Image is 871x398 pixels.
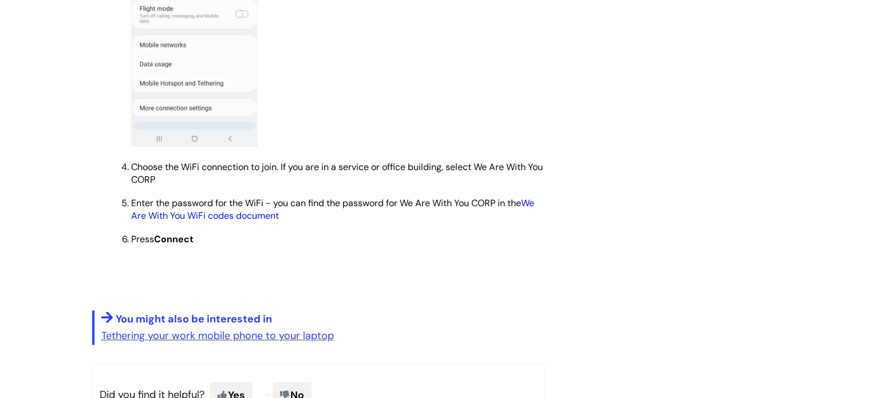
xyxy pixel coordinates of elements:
span: You might also be interested in [116,312,272,326]
a: We Are With You WiFi codes document [131,197,534,222]
strong: Connect [154,233,194,245]
span: Choose the WiFi connection to join. If you are in a service or office building, select We Are Wit... [131,161,543,186]
span: Enter the password for the WiFi - you can find the password for We Are With You CORP in the [131,197,534,222]
a: Tethering your work mobile phone to your laptop [101,329,334,342]
span: Press [131,233,194,245]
